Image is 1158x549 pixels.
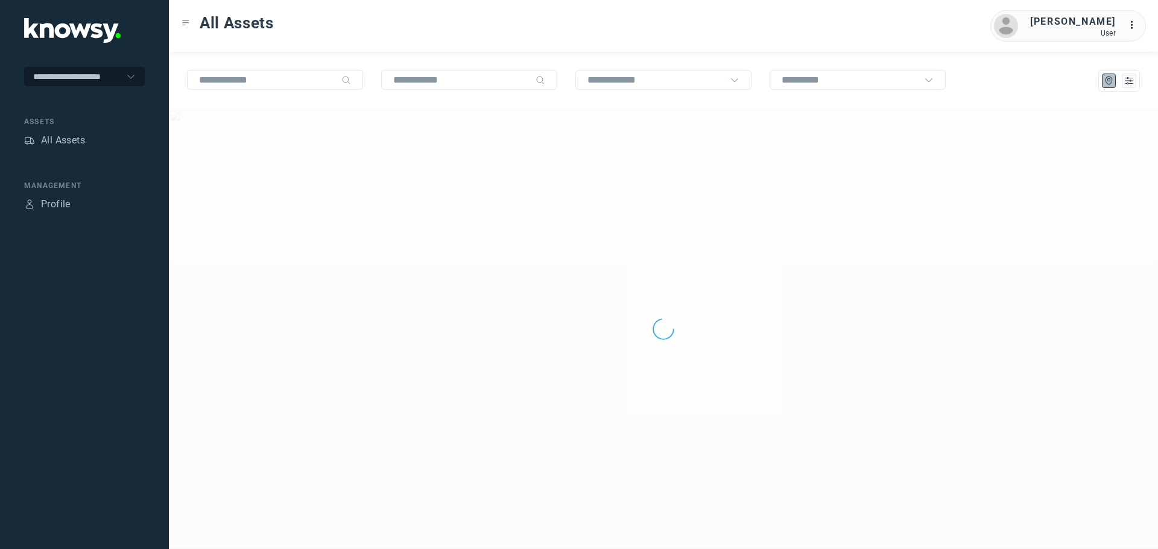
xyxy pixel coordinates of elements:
[24,133,85,148] a: AssetsAll Assets
[24,199,35,210] div: Profile
[1030,14,1116,29] div: [PERSON_NAME]
[1104,75,1115,86] div: Map
[994,14,1018,38] img: avatar.png
[24,18,121,43] img: Application Logo
[1128,18,1142,33] div: :
[24,135,35,146] div: Assets
[24,180,145,191] div: Management
[24,116,145,127] div: Assets
[341,75,351,85] div: Search
[24,197,71,212] a: ProfileProfile
[1030,29,1116,37] div: User
[1128,18,1142,34] div: :
[41,133,85,148] div: All Assets
[41,197,71,212] div: Profile
[1128,20,1141,30] tspan: ...
[182,19,190,27] div: Toggle Menu
[1124,75,1134,86] div: List
[536,75,545,85] div: Search
[200,12,274,34] span: All Assets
